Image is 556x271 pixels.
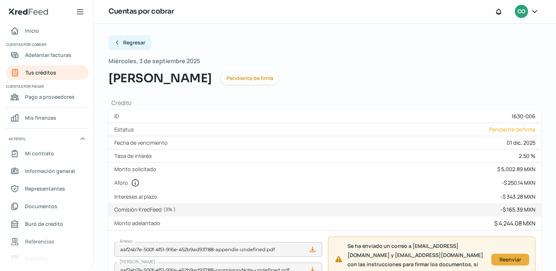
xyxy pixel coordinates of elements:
[6,234,89,249] a: Referencias
[6,48,89,62] a: Adelantar facturas
[6,217,89,231] a: Buró de crédito
[491,254,529,265] button: Reenviar
[114,178,143,187] label: Aforo
[489,126,535,133] span: Pendiente de firma
[25,237,54,246] span: Referencias
[123,40,145,45] span: Regresar
[114,166,159,173] label: Monto solicitado
[227,76,273,81] span: Pendiente de firma
[500,206,535,213] div: - $ 165.39 MXN
[25,254,48,264] span: Industria
[6,181,89,196] a: Representantes
[6,199,89,214] a: Documentos
[519,152,535,159] div: 2.50 %
[6,24,89,38] a: Inicio
[6,65,89,80] a: Tus créditos
[114,220,163,227] label: Monto adelantado
[495,257,525,262] div: Reenviar
[6,164,89,178] a: Información general
[6,83,88,90] span: Cuentas por pagar
[25,113,56,122] span: Mis finanzas
[108,6,174,17] h1: Cuentas por cobrar
[25,68,56,77] span: Tus créditos
[9,135,26,142] span: Mi perfil
[120,238,132,244] span: Anexo
[114,193,160,200] label: Intereses al plazo
[25,219,63,228] span: Buró de crédito
[25,184,65,193] span: Representantes
[108,35,151,50] button: Regresar
[25,166,75,176] span: Información general
[25,50,71,59] span: Adelantar facturas
[6,41,88,48] span: Cuentas por cobrar
[497,166,535,173] div: $ 5,002.89 MXN
[25,26,39,35] span: Inicio
[120,259,156,265] span: [PERSON_NAME]
[502,179,535,186] div: - $ 250.14 MXN
[6,252,89,267] a: Industria
[25,149,54,158] span: Mi contrato
[108,56,200,66] span: Miércoles, 3 de septiembre 2025
[114,152,155,159] label: Tasa de interés
[108,99,541,107] h1: Crédito
[163,206,176,213] span: ( 3 % )
[6,90,89,104] a: Pago a proveedores
[507,139,535,146] div: 01 dic, 2025
[114,206,179,213] label: Comisión KredFeed
[25,92,75,101] span: Pago a proveedores
[512,113,535,120] div: 1630-006
[114,139,171,146] label: Fecha de vencimiento
[500,193,535,200] div: - $ 343.28 MXN
[25,202,57,211] span: Documentos
[114,126,137,133] label: Estatus
[517,7,525,16] span: CO
[6,146,89,161] a: Mi contrato
[6,111,89,125] a: Mis finanzas
[108,69,212,87] span: [PERSON_NAME]
[494,219,535,227] div: $ 4,244.08 MXN
[114,113,122,120] label: ID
